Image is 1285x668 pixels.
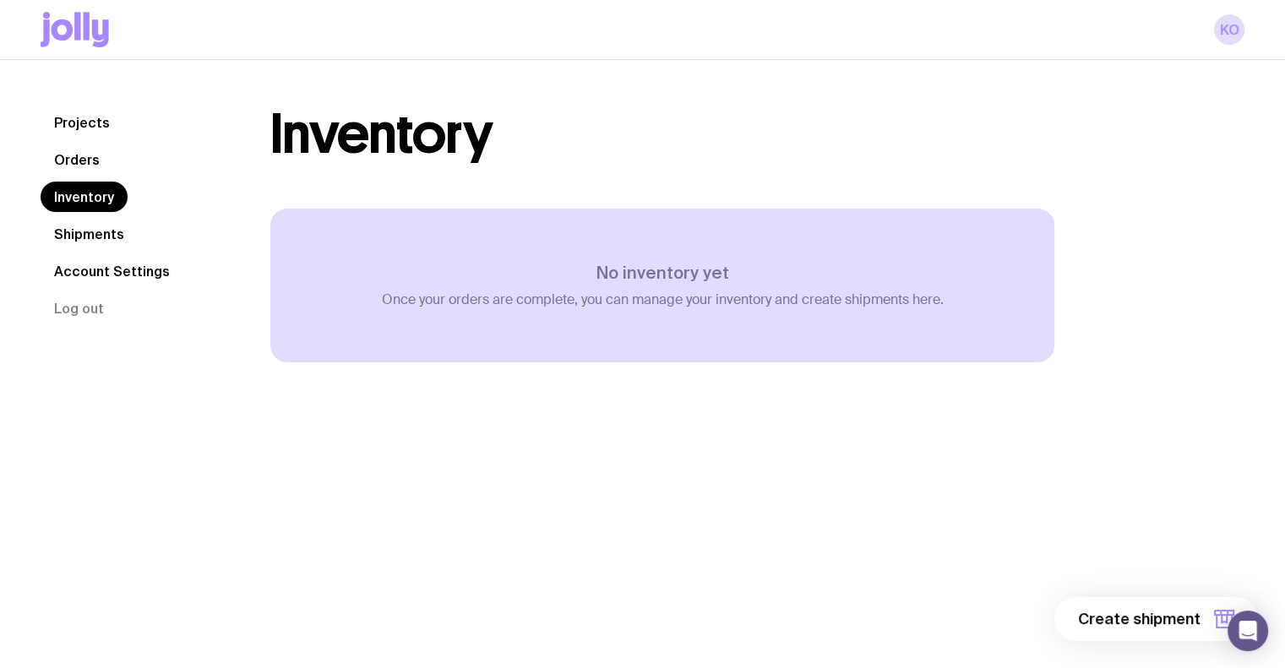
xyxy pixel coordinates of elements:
a: Shipments [41,219,138,249]
a: Orders [41,144,113,175]
a: Account Settings [41,256,183,286]
button: Create shipment [1054,597,1258,641]
p: Once your orders are complete, you can manage your inventory and create shipments here. [382,291,944,308]
div: Open Intercom Messenger [1228,611,1268,651]
a: KO [1214,14,1244,45]
span: Create shipment [1078,609,1201,629]
a: Inventory [41,182,128,212]
h1: Inventory [270,107,493,161]
h3: No inventory yet [382,263,944,283]
button: Log out [41,293,117,323]
a: Projects [41,107,123,138]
